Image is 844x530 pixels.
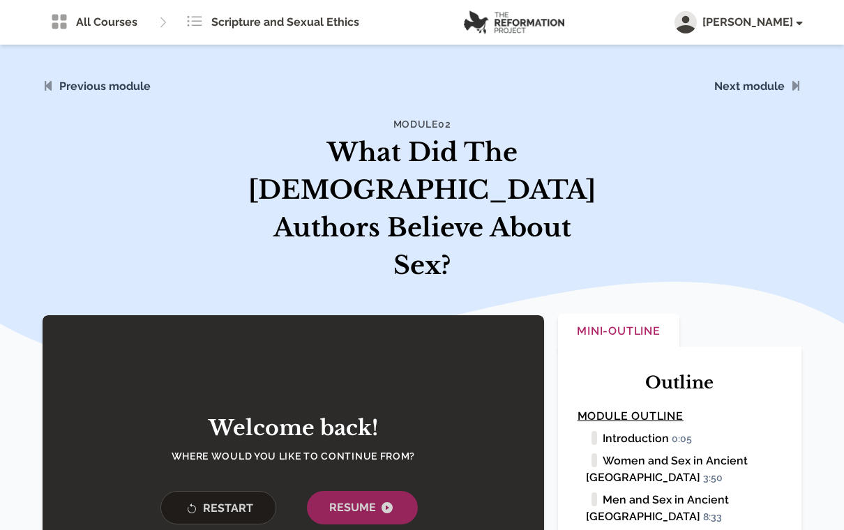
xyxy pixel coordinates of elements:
[675,11,801,33] button: [PERSON_NAME]
[178,8,368,36] a: Scripture and Sexual Ethics
[329,499,395,516] span: Resume
[59,79,151,93] a: Previous module
[183,500,253,517] span: Restart
[672,433,698,446] span: 0:05
[586,492,782,525] li: Men and Sex in Ancient [GEOGRAPHIC_DATA]
[714,79,785,93] a: Next module
[578,372,782,394] h2: Outline
[702,14,801,31] span: [PERSON_NAME]
[243,134,601,285] h1: What Did The [DEMOGRAPHIC_DATA] Authors Believe About Sex?
[43,8,146,36] a: All Courses
[211,14,359,31] span: Scripture and Sexual Ethics
[558,314,680,351] button: Mini-Outline
[703,511,728,524] span: 8:33
[146,449,439,463] h4: Where would you like to continue from?
[464,10,564,34] img: logo.png
[76,14,137,31] span: All Courses
[586,453,782,486] li: Women and Sex in Ancient [GEOGRAPHIC_DATA]
[243,117,601,131] h4: Module 02
[146,416,439,441] h2: Welcome back!
[578,408,782,425] h4: Module Outline
[586,430,782,447] li: Introduction
[703,472,729,485] span: 3:50
[307,491,418,524] button: Resume
[160,491,276,524] button: Restart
